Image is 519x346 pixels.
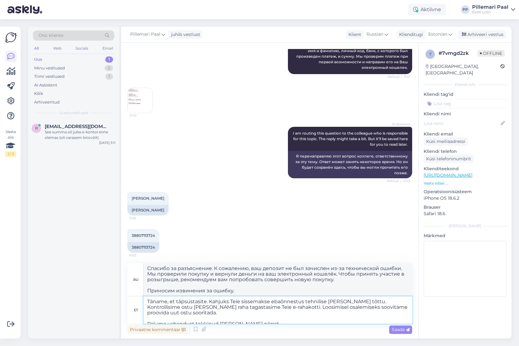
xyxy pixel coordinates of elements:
[5,151,16,157] div: 2 / 3
[472,10,508,15] div: Eesti Loto
[134,305,138,315] div: et
[424,148,507,155] p: Kliendi telefon
[366,31,383,38] span: Russian
[99,140,116,145] div: [DATE] 3:11
[472,5,508,10] div: Pillemari Paal
[424,111,507,117] p: Kliendi nimi
[105,73,113,80] div: 1
[387,179,410,183] span: Nähtud ✓ 11:02
[127,242,159,253] div: 38807113724
[52,44,63,52] div: Web
[424,223,507,229] div: [PERSON_NAME]
[293,131,409,147] span: I am routing this question to the colleague who is responsible for this topic. The reply might ta...
[392,327,410,332] span: Saada
[424,155,474,163] div: Küsi telefoninumbrit
[127,205,169,215] div: [PERSON_NAME]
[143,296,412,324] textarea: Täname, et täpsustasite. Kahjuks Teie sissemakse ebaõnnestus tehnilise [PERSON_NAME] tõttu. Kontr...
[34,99,60,105] div: Arhiveeritud
[387,74,410,79] span: Nähtud ✓ 11:01
[39,32,63,39] span: Otsi kliente
[424,233,507,239] p: Märkmed
[424,91,507,98] p: Kliendi tag'id
[59,110,88,116] span: Uued vestlused
[397,31,423,38] div: Klienditugi
[429,52,431,56] span: 7
[424,195,507,202] p: iPhone OS 18.6.2
[426,63,500,76] div: [GEOGRAPHIC_DATA], [GEOGRAPHIC_DATA]
[169,31,200,38] div: juhib vestlust
[288,151,412,178] div: Я перенаправляю этот вопрос коллеге, ответственному за эту тему. Ответ может занять некоторое вре...
[35,126,38,131] span: r
[428,31,447,38] span: Estonian
[424,99,507,108] input: Lisa tag
[34,56,42,63] div: Uus
[424,180,507,186] p: Vaata edasi ...
[133,274,139,285] div: ru
[127,326,188,334] div: Privaatne kommentaar
[33,44,40,52] div: All
[424,211,507,217] p: Safari 18.6
[424,137,468,146] div: Küsi meiliaadressi
[143,263,412,296] textarea: Спасибо за разъяснение. К сожалению, ваш депозит не был зачислен из-за технической ошибки. Мы про...
[34,65,65,71] div: Minu vestlused
[74,44,89,52] div: Socials
[477,50,505,57] span: Offline
[387,122,410,126] span: AI Assistent
[34,91,43,97] div: Kõik
[424,120,499,127] input: Lisa nimi
[5,32,17,43] img: Askly Logo
[408,4,446,15] div: Aktiivne
[128,88,153,113] img: Attachment
[461,5,470,14] div: PP
[105,56,113,63] div: 1
[439,50,477,57] div: # 7vmgd2zk
[105,65,113,71] div: 2
[424,172,472,178] a: [URL][DOMAIN_NAME]
[472,5,515,15] a: Pillemari PaalEesti Loto
[5,129,16,157] div: Vaata siia
[130,113,153,118] span: 11:02
[424,82,507,87] div: Kliendi info
[34,73,65,80] div: Tiimi vestlused
[424,204,507,211] p: Brauser
[132,196,164,201] span: [PERSON_NAME]
[129,216,153,220] span: 11:02
[424,189,507,195] p: Operatsioonisüsteem
[101,44,114,52] div: Email
[346,31,361,38] div: Klient
[424,131,507,137] p: Kliendi email
[458,30,506,39] div: Arhiveeri vestlus
[132,233,155,238] span: 38807113724
[45,129,116,140] div: See summa oli juba e-kontol enne olemas (oli varasem lotovõit)
[424,166,507,172] p: Klienditeekond
[34,82,57,88] div: AI Assistent
[45,124,109,129] span: rivokaljuvee@gmail.com
[130,31,160,38] span: Pillemari Paal
[129,253,153,258] span: 11:02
